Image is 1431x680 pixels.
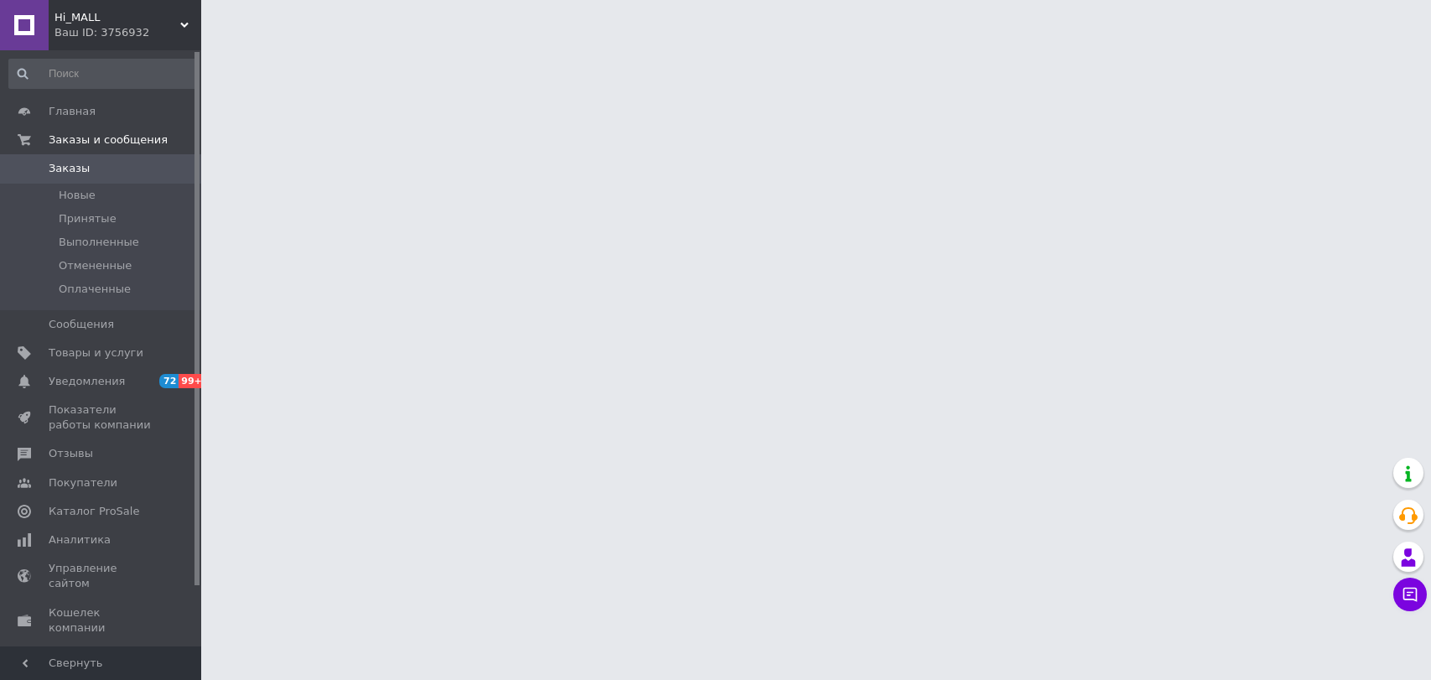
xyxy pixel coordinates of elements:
span: Главная [49,104,96,119]
span: Показатели работы компании [49,402,155,433]
span: Товары и услуги [49,345,143,361]
span: Управление сайтом [49,561,155,591]
span: Отзывы [49,446,93,461]
span: Принятые [59,211,117,226]
span: Покупатели [49,475,117,491]
span: Каталог ProSale [49,504,139,519]
input: Поиск [8,59,197,89]
span: Выполненные [59,235,139,250]
span: Кошелек компании [49,605,155,636]
span: Сообщения [49,317,114,332]
button: Чат с покупателем [1393,578,1427,611]
span: 99+ [179,374,206,388]
span: Заказы и сообщения [49,132,168,148]
span: Уведомления [49,374,125,389]
span: Аналитика [49,532,111,548]
div: Ваш ID: 3756932 [54,25,201,40]
span: 72 [159,374,179,388]
span: Отмененные [59,258,132,273]
span: Оплаченные [59,282,131,297]
span: Заказы [49,161,90,176]
span: Hi_MALL [54,10,180,25]
span: Новые [59,188,96,203]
